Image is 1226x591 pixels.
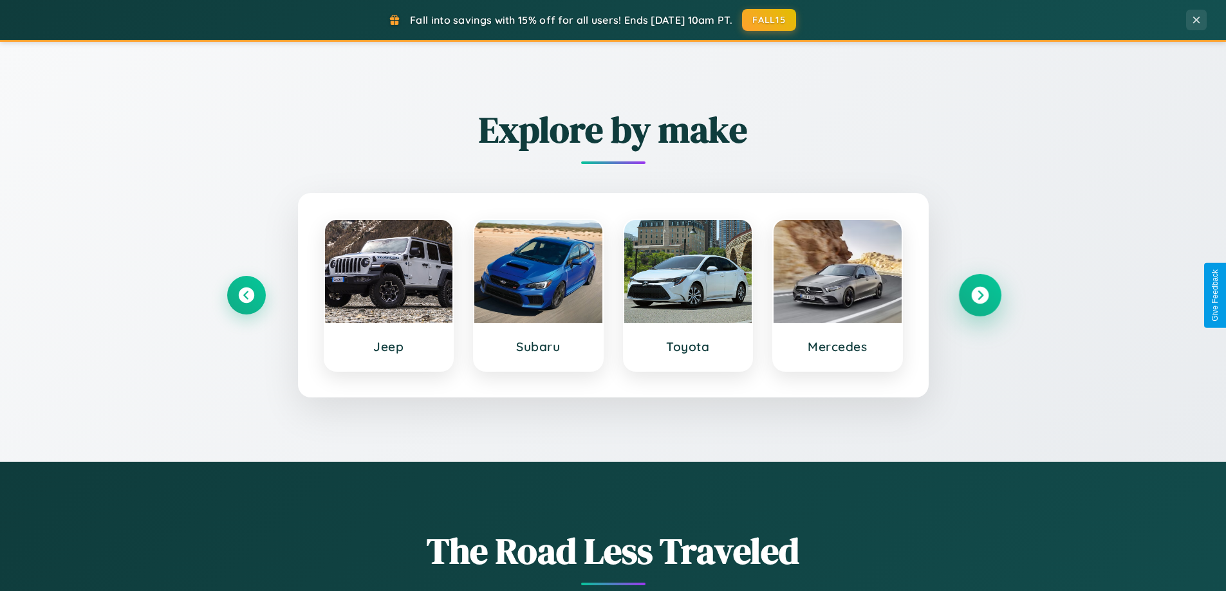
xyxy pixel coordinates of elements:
[338,339,440,354] h3: Jeep
[487,339,590,354] h3: Subaru
[410,14,732,26] span: Fall into savings with 15% off for all users! Ends [DATE] 10am PT.
[786,339,889,354] h3: Mercedes
[742,9,796,31] button: FALL15
[1211,269,1220,322] div: Give Feedback
[637,339,739,354] h3: Toyota
[227,105,999,154] h2: Explore by make
[227,526,999,576] h1: The Road Less Traveled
